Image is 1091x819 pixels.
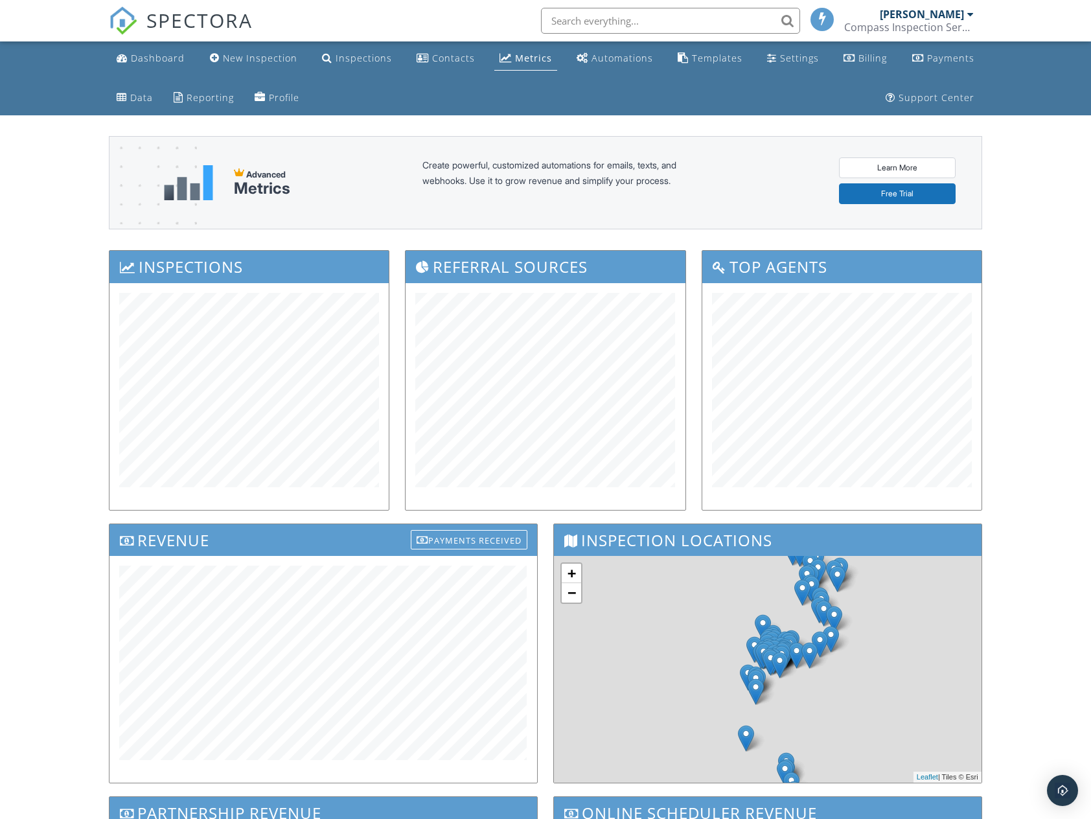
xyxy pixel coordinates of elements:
div: Metrics [515,52,552,64]
a: Reporting [168,86,239,110]
div: Support Center [899,91,974,104]
span: SPECTORA [146,6,253,34]
div: Compass Inspection Services [844,21,974,34]
input: Search everything... [541,8,800,34]
div: Data [130,91,153,104]
div: Profile [269,91,299,104]
a: Billing [838,47,892,71]
a: SPECTORA [109,17,253,45]
a: Support Center [880,86,980,110]
a: Zoom out [562,583,581,603]
img: advanced-banner-bg-f6ff0eecfa0ee76150a1dea9fec4b49f333892f74bc19f1b897a312d7a1b2ff3.png [109,137,197,280]
div: Inspections [336,52,392,64]
img: metrics-aadfce2e17a16c02574e7fc40e4d6b8174baaf19895a402c862ea781aae8ef5b.svg [164,165,213,200]
a: Settings [762,47,824,71]
a: Zoom in [562,564,581,583]
div: [PERSON_NAME] [880,8,964,21]
div: Settings [780,52,819,64]
a: Leaflet [917,773,938,781]
a: Payments Received [411,527,527,549]
div: Payments [927,52,974,64]
h3: Top Agents [702,251,982,283]
div: Reporting [187,91,234,104]
a: Automations (Basic) [571,47,658,71]
div: Billing [858,52,887,64]
a: Dashboard [111,47,190,71]
div: Dashboard [131,52,185,64]
a: Free Trial [839,183,956,204]
a: Templates [672,47,748,71]
a: Contacts [411,47,480,71]
div: Open Intercom Messenger [1047,775,1078,806]
img: The Best Home Inspection Software - Spectora [109,6,137,35]
div: Create powerful, customized automations for emails, texts, and webhooks. Use it to grow revenue a... [422,157,707,208]
div: Payments Received [411,530,527,549]
a: New Inspection [205,47,303,71]
a: Data [111,86,158,110]
a: Payments [907,47,980,71]
span: Advanced [246,169,286,179]
a: Company Profile [249,86,304,110]
h3: Inspections [109,251,389,283]
h3: Revenue [109,524,537,556]
h3: Referral Sources [406,251,685,283]
div: Contacts [432,52,475,64]
div: New Inspection [223,52,297,64]
a: Learn More [839,157,956,178]
a: Metrics [494,47,557,71]
div: Metrics [234,179,290,198]
h3: Inspection Locations [554,524,982,556]
a: Inspections [317,47,397,71]
div: Templates [692,52,742,64]
div: Automations [591,52,653,64]
div: | Tiles © Esri [913,772,982,783]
